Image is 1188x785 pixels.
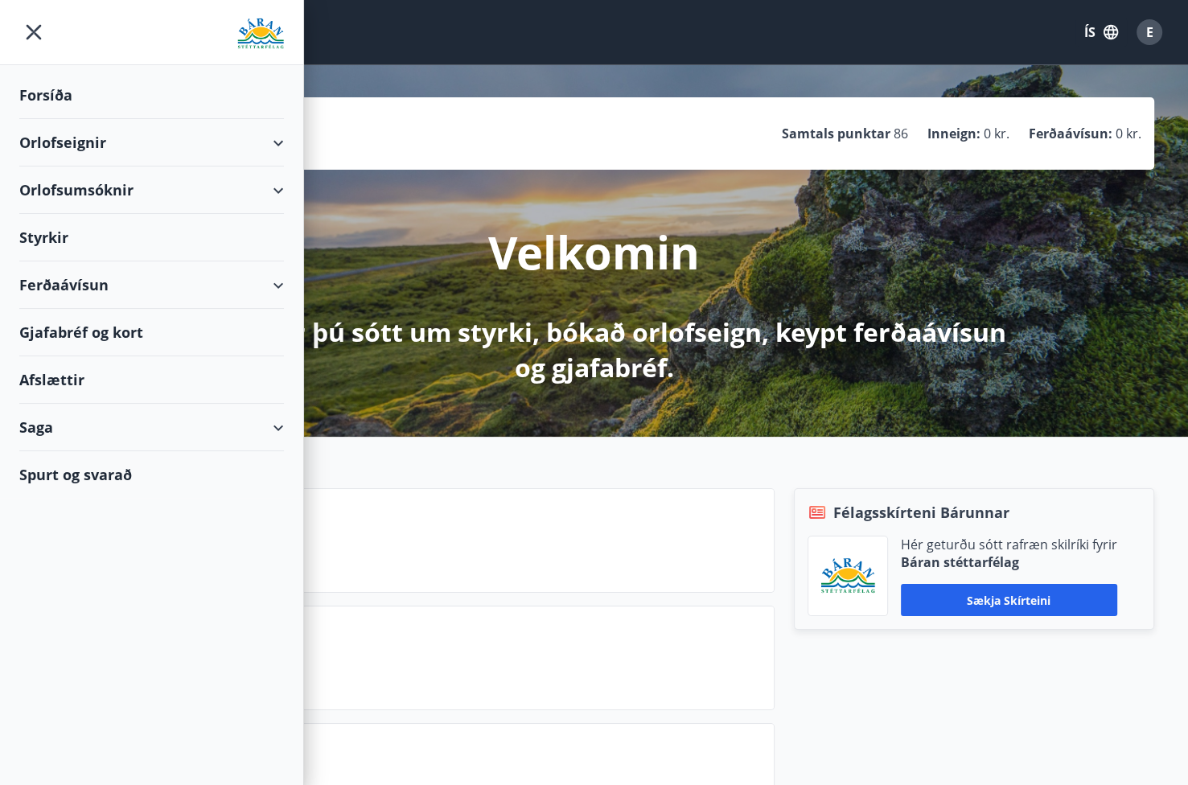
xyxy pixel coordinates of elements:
p: Ferðaávísun : [1029,125,1112,142]
div: Ferðaávísun [19,261,284,309]
div: Afslættir [19,356,284,404]
p: Næstu helgi [153,647,761,674]
p: Hér geturðu sótt rafræn skilríki fyrir [901,536,1117,553]
p: Jól og áramót [153,529,761,557]
p: Báran stéttarfélag [901,553,1117,571]
span: 86 [894,125,908,142]
p: Inneign : [927,125,980,142]
div: Saga [19,404,284,451]
button: E [1130,13,1169,51]
p: Hér getur þú sótt um styrki, bókað orlofseign, keypt ferðaávísun og gjafabréf. [170,314,1019,385]
span: 0 kr. [1116,125,1141,142]
p: Velkomin [488,221,700,282]
span: Félagsskírteni Bárunnar [833,502,1009,523]
div: Forsíða [19,72,284,119]
div: Styrkir [19,214,284,261]
span: E [1146,23,1153,41]
button: ÍS [1075,18,1127,47]
div: Orlofseignir [19,119,284,166]
div: Spurt og svarað [19,451,284,498]
img: union_logo [237,18,284,50]
span: 0 kr. [984,125,1009,142]
img: Bz2lGXKH3FXEIQKvoQ8VL0Fr0uCiWgfgA3I6fSs8.png [820,557,875,595]
div: Gjafabréf og kort [19,309,284,356]
button: menu [19,18,48,47]
p: Samtals punktar [782,125,890,142]
div: Orlofsumsóknir [19,166,284,214]
button: Sækja skírteini [901,584,1117,616]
